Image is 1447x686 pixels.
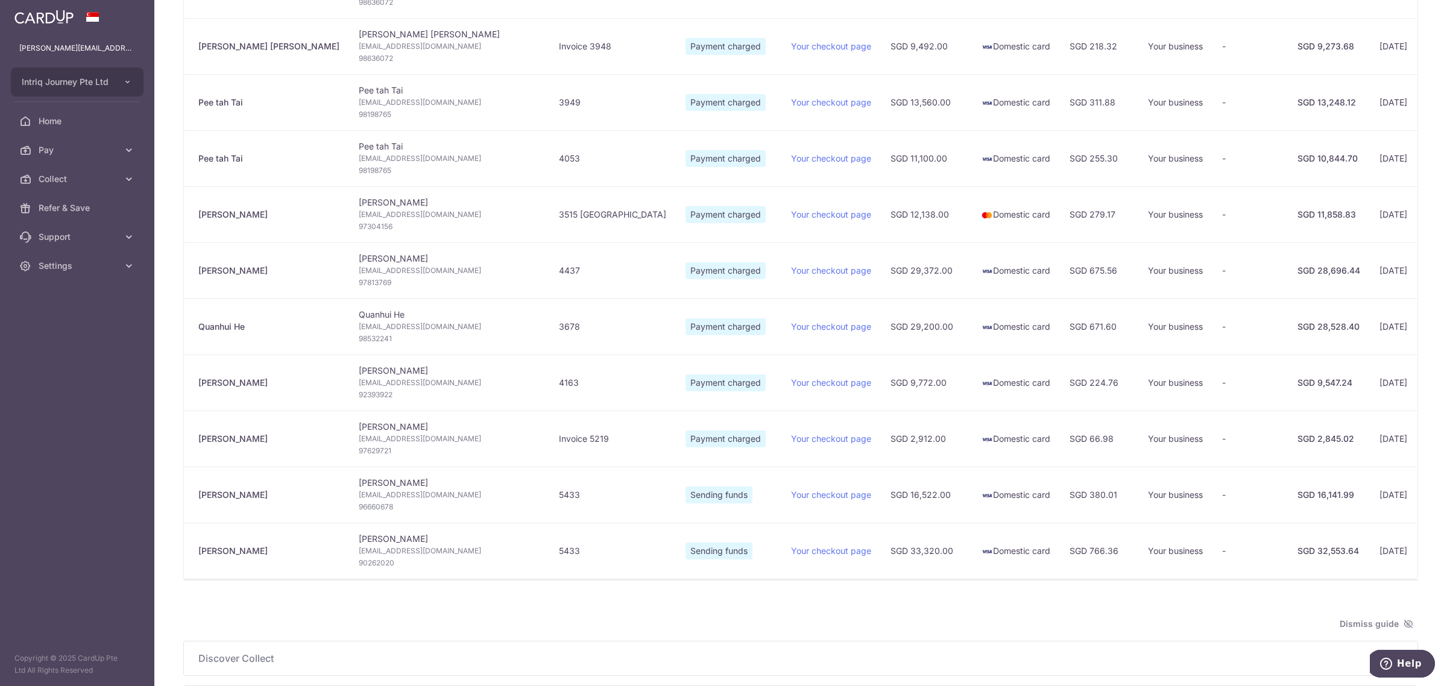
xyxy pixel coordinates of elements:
[1138,467,1212,523] td: Your business
[1060,242,1138,298] td: SGD 675.56
[39,202,118,214] span: Refer & Save
[1060,354,1138,411] td: SGD 224.76
[22,76,111,88] span: Intriq Journey Pte Ltd
[1138,354,1212,411] td: Your business
[981,97,993,109] img: visa-sm-192604c4577d2d35970c8ed26b86981c2741ebd56154ab54ad91a526f0f24972.png
[39,231,118,243] span: Support
[198,321,339,333] div: Quanhui He
[359,209,540,221] span: [EMAIL_ADDRESS][DOMAIN_NAME]
[1212,242,1288,298] td: -
[198,433,339,445] div: [PERSON_NAME]
[1060,18,1138,74] td: SGD 218.32
[359,445,540,457] span: 97629721
[359,389,540,401] span: 92393922
[39,260,118,272] span: Settings
[971,467,1060,523] td: Domestic card
[971,411,1060,467] td: Domestic card
[1060,467,1138,523] td: SGD 380.01
[349,298,549,354] td: Quanhui He
[1060,298,1138,354] td: SGD 671.60
[359,96,540,109] span: [EMAIL_ADDRESS][DOMAIN_NAME]
[1297,377,1360,389] div: SGD 9,547.24
[971,186,1060,242] td: Domestic card
[1212,130,1288,186] td: -
[359,153,540,165] span: [EMAIL_ADDRESS][DOMAIN_NAME]
[686,150,766,167] span: Payment charged
[549,130,676,186] td: 4053
[791,153,871,163] a: Your checkout page
[359,321,540,333] span: [EMAIL_ADDRESS][DOMAIN_NAME]
[1138,186,1212,242] td: Your business
[1340,617,1413,631] span: Dismiss guide
[971,298,1060,354] td: Domestic card
[549,298,676,354] td: 3678
[881,354,971,411] td: SGD 9,772.00
[549,411,676,467] td: Invoice 5219
[791,377,871,388] a: Your checkout page
[349,74,549,130] td: Pee tah Tai
[1297,96,1360,109] div: SGD 13,248.12
[359,265,540,277] span: [EMAIL_ADDRESS][DOMAIN_NAME]
[1138,523,1212,579] td: Your business
[359,557,540,569] span: 90262020
[359,165,540,177] span: 98198765
[349,523,549,579] td: [PERSON_NAME]
[198,153,339,165] div: Pee tah Tai
[686,94,766,111] span: Payment charged
[198,96,339,109] div: Pee tah Tai
[359,52,540,65] span: 98636072
[359,333,540,345] span: 98532241
[1060,74,1138,130] td: SGD 311.88
[686,486,752,503] span: Sending funds
[881,298,971,354] td: SGD 29,200.00
[686,543,752,559] span: Sending funds
[549,18,676,74] td: Invoice 3948
[686,206,766,223] span: Payment charged
[349,411,549,467] td: [PERSON_NAME]
[359,377,540,389] span: [EMAIL_ADDRESS][DOMAIN_NAME]
[881,18,971,74] td: SGD 9,492.00
[359,277,540,289] span: 97813769
[1138,411,1212,467] td: Your business
[971,523,1060,579] td: Domestic card
[39,115,118,127] span: Home
[971,242,1060,298] td: Domestic card
[1297,321,1360,333] div: SGD 28,528.40
[1060,523,1138,579] td: SGD 766.36
[971,18,1060,74] td: Domestic card
[349,186,549,242] td: [PERSON_NAME]
[971,74,1060,130] td: Domestic card
[14,10,74,24] img: CardUp
[686,318,766,335] span: Payment charged
[359,433,540,445] span: [EMAIL_ADDRESS][DOMAIN_NAME]
[881,411,971,467] td: SGD 2,912.00
[1138,298,1212,354] td: Your business
[881,467,971,523] td: SGD 16,522.00
[349,467,549,523] td: [PERSON_NAME]
[981,209,993,221] img: mastercard-sm-87a3fd1e0bddd137fecb07648320f44c262e2538e7db6024463105ddbc961eb2.png
[881,74,971,130] td: SGD 13,560.00
[971,130,1060,186] td: Domestic card
[686,38,766,55] span: Payment charged
[39,144,118,156] span: Pay
[1138,130,1212,186] td: Your business
[1297,545,1360,557] div: SGD 32,553.64
[791,321,871,332] a: Your checkout page
[1212,74,1288,130] td: -
[791,97,871,107] a: Your checkout page
[39,173,118,185] span: Collect
[349,354,549,411] td: [PERSON_NAME]
[1212,467,1288,523] td: -
[791,489,871,500] a: Your checkout page
[881,186,971,242] td: SGD 12,138.00
[1297,209,1360,221] div: SGD 11,858.83
[686,430,766,447] span: Payment charged
[359,501,540,513] span: 96660678
[981,153,993,165] img: visa-sm-192604c4577d2d35970c8ed26b86981c2741ebd56154ab54ad91a526f0f24972.png
[198,651,1403,666] p: Discover Collect
[971,354,1060,411] td: Domestic card
[359,40,540,52] span: [EMAIL_ADDRESS][DOMAIN_NAME]
[198,651,1389,666] span: Discover Collect
[791,546,871,556] a: Your checkout page
[1060,411,1138,467] td: SGD 66.98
